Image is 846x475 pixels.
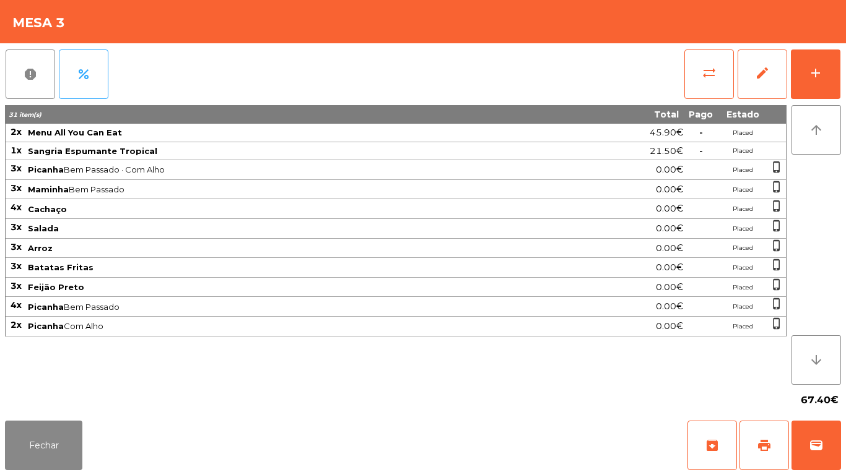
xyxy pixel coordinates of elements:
span: 3x [11,182,22,194]
td: Placed [718,297,767,317]
span: 0.00€ [656,200,683,217]
span: Menu All You Can Eat [28,127,122,137]
span: 3x [11,221,22,233]
span: archive [705,438,720,453]
span: 0.00€ [656,298,683,315]
button: add [791,49,840,99]
span: Batatas Fritas [28,262,94,272]
span: 3x [11,260,22,272]
span: report [23,67,38,82]
span: 4x [11,202,22,213]
span: 0.00€ [656,318,683,335]
button: archive [687,421,737,470]
span: 0.00€ [656,220,683,237]
span: Sangria Espumante Tropical [28,146,157,156]
span: 2x [11,126,22,137]
span: 21.50€ [650,143,683,160]
td: Placed [718,124,767,142]
span: 0.00€ [656,161,683,178]
td: Placed [718,258,767,278]
span: 0.00€ [656,181,683,198]
td: Placed [718,219,767,239]
td: Placed [718,278,767,297]
span: Bem Passado · Com Alho [28,165,552,174]
span: Picanha [28,302,64,312]
span: phone_iphone [770,278,783,291]
span: 45.90€ [650,124,683,141]
span: 1x [11,145,22,156]
span: phone_iphone [770,239,783,252]
span: 3x [11,241,22,252]
span: print [757,438,772,453]
th: Total [553,105,684,124]
span: phone_iphone [770,220,783,232]
td: Placed [718,160,767,180]
span: Maminha [28,184,69,194]
span: 0.00€ [656,259,683,276]
span: Salada [28,223,59,233]
span: percent [76,67,91,82]
span: phone_iphone [770,181,783,193]
span: 4x [11,299,22,310]
span: Feijão Preto [28,282,84,292]
h4: Mesa 3 [12,14,65,32]
button: report [6,49,55,99]
th: Estado [718,105,767,124]
button: arrow_upward [791,105,841,155]
button: arrow_downward [791,335,841,385]
th: Pago [684,105,718,124]
span: Bem Passado [28,184,552,194]
span: 31 item(s) [9,111,41,119]
span: Cachaço [28,204,67,214]
span: Picanha [28,321,64,331]
span: Bem Passado [28,302,552,312]
span: phone_iphone [770,161,783,173]
i: arrow_upward [809,122,824,137]
td: Placed [718,180,767,200]
span: sync_alt [702,66,717,80]
button: wallet [791,421,841,470]
span: 3x [11,280,22,291]
span: - [699,127,703,138]
span: edit [755,66,770,80]
td: Placed [718,239,767,259]
span: Com Alho [28,321,552,331]
button: sync_alt [684,49,734,99]
span: - [699,145,703,156]
span: 0.00€ [656,240,683,257]
div: add [808,66,823,80]
i: arrow_downward [809,353,824,367]
span: phone_iphone [770,317,783,330]
td: Placed [718,142,767,161]
span: Picanha [28,165,64,174]
span: wallet [809,438,824,453]
span: phone_iphone [770,200,783,212]
span: phone_iphone [770,259,783,271]
span: phone_iphone [770,297,783,310]
span: 3x [11,163,22,174]
span: 67.40€ [801,391,839,409]
button: percent [59,49,108,99]
td: Placed [718,317,767,336]
button: edit [738,49,787,99]
span: Arroz [28,243,53,253]
button: Fechar [5,421,82,470]
td: Placed [718,199,767,219]
span: 0.00€ [656,279,683,296]
button: print [739,421,789,470]
span: 2x [11,319,22,330]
